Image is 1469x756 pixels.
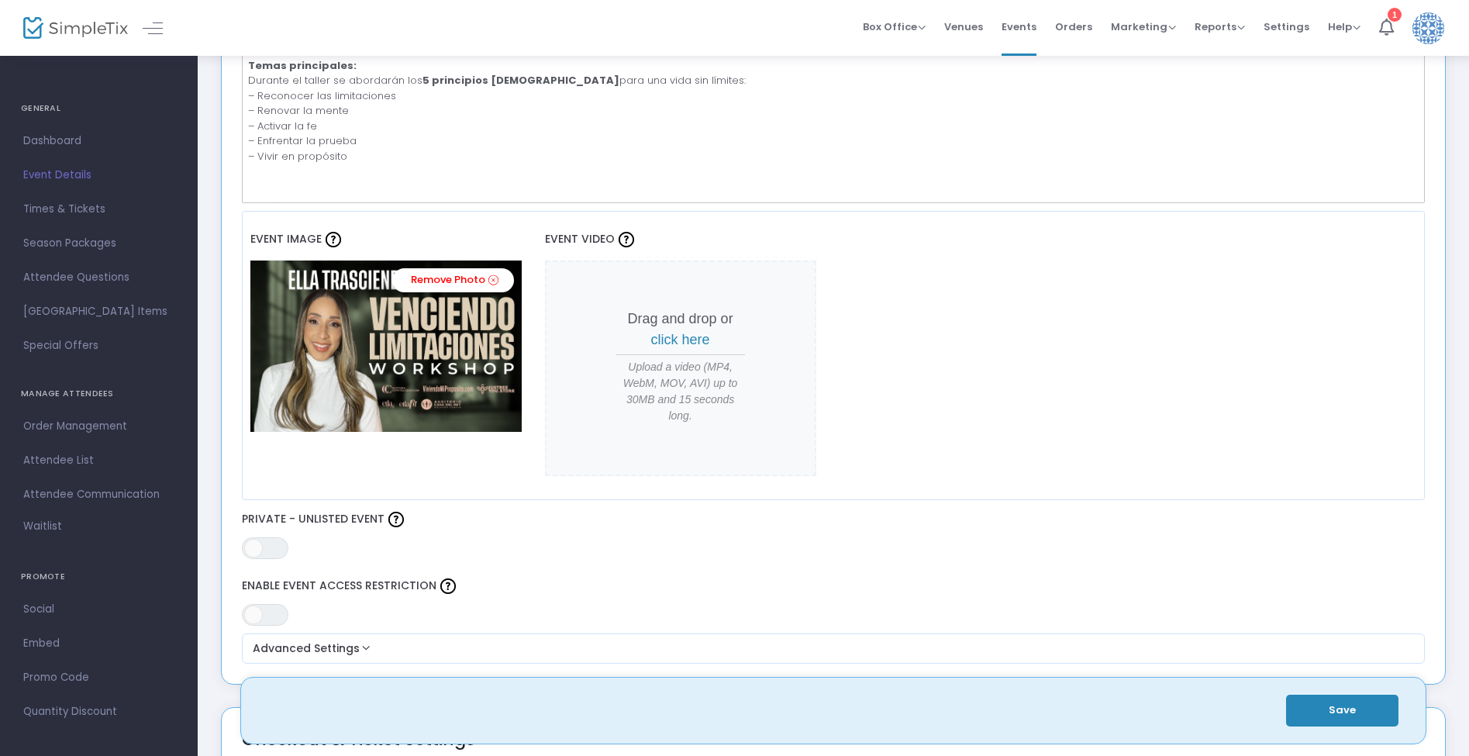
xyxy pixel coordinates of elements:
span: Waitlist [23,519,62,534]
span: Reports [1195,19,1245,34]
span: Event Image [250,231,322,247]
p: Drag and drop or [616,309,745,350]
span: Orders [1055,7,1092,47]
p: – Superar limitaciones mentales y emocionales – Fortalecer tu identidad en Cristo – Activar tu ll... [248,199,1418,260]
span: Embed [23,633,174,654]
span: Box Office [863,19,926,34]
h4: GENERAL [21,93,177,124]
strong: Temas principales: [248,58,357,73]
button: Save [1286,695,1398,727]
span: Event Video [545,231,615,247]
img: question-mark [388,512,404,527]
span: Help [1328,19,1360,34]
strong: 5 principios [DEMOGRAPHIC_DATA] [422,73,619,88]
span: Special Offers [23,336,174,356]
img: question-mark [440,578,456,594]
h4: PROMOTE [21,561,177,592]
img: question-mark [619,232,634,247]
span: Marketing [1111,19,1176,34]
label: Enable Event Access Restriction [242,575,1426,598]
span: Promo Code [23,668,174,688]
span: Attendee List [23,450,174,471]
span: Quantity Discount [23,702,174,722]
span: Events [1002,7,1036,47]
label: Private - Unlisted Event [242,508,1426,531]
img: question-mark [326,232,341,247]
span: Attendee Questions [23,268,174,288]
strong: ¿Qué ofrece este taller? [248,199,384,214]
h4: MANAGE ATTENDEES [21,378,177,409]
span: Settings [1264,7,1309,47]
span: Dashboard [23,131,174,151]
span: Event Details [23,165,174,185]
p: Durante el taller se abordarán los para una vida sin límites: – Reconocer las limitaciones – Reno... [248,58,1418,164]
span: Venues [944,7,983,47]
span: [GEOGRAPHIC_DATA] Items [23,302,174,322]
span: Times & Tickets [23,199,174,219]
div: Rich Text Editor, main [242,48,1426,203]
span: Season Packages [23,233,174,254]
span: click here [651,332,710,347]
span: Order Management [23,416,174,437]
span: Attendee Communication [23,485,174,505]
button: Advanced Settings [248,640,1419,658]
span: Upload a video (MP4, WebM, MOV, AVI) up to 30MB and 15 seconds long. [616,359,745,424]
div: 1 [1388,8,1402,22]
a: Remove Photo [392,268,514,292]
span: Social [23,599,174,620]
img: 638882102172929016COVERTAQUILLAS3x.jpg [250,261,522,431]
